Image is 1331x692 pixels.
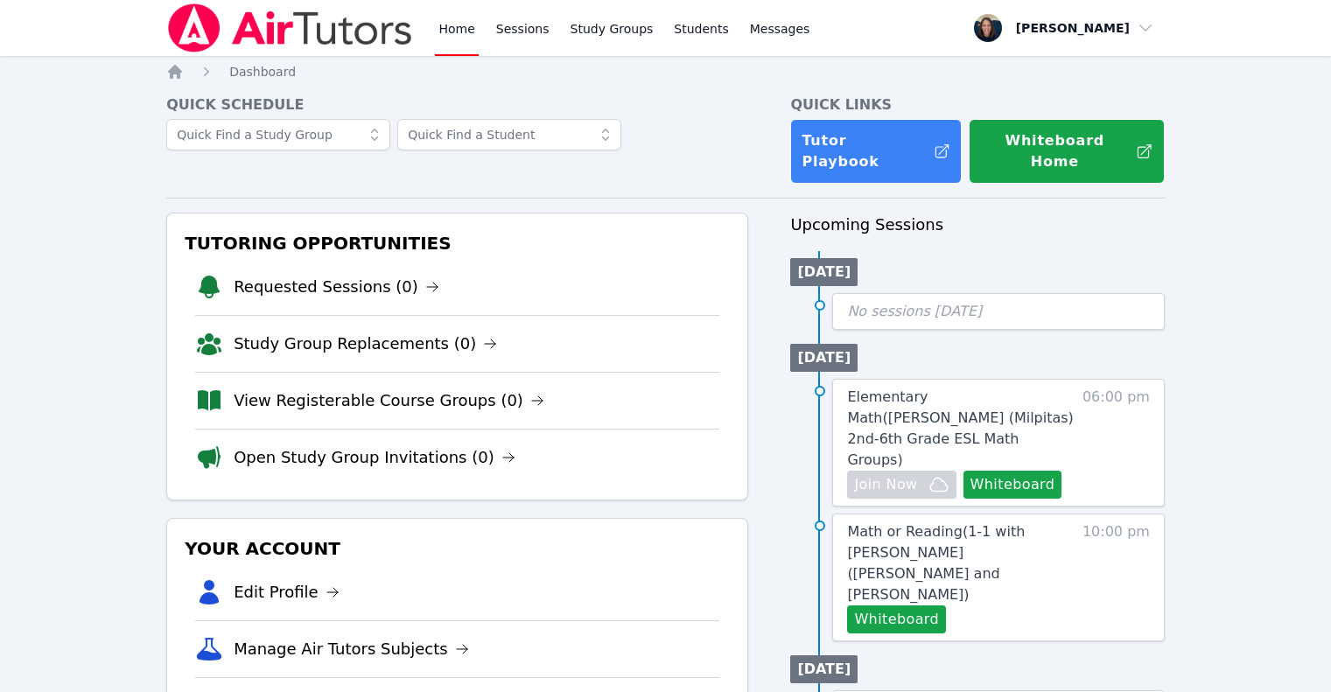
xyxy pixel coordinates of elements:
[847,387,1074,471] a: Elementary Math([PERSON_NAME] (Milpitas) 2nd-6th Grade ESL Math Groups)
[847,521,1074,605] a: Math or Reading(1-1 with [PERSON_NAME] ([PERSON_NAME] and [PERSON_NAME])
[790,119,962,184] a: Tutor Playbook
[1082,387,1150,499] span: 06:00 pm
[847,303,982,319] span: No sessions [DATE]
[963,471,1062,499] button: Whiteboard
[847,523,1025,603] span: Math or Reading ( 1-1 with [PERSON_NAME] ([PERSON_NAME] and [PERSON_NAME] )
[166,3,414,52] img: Air Tutors
[234,275,439,299] a: Requested Sessions (0)
[229,63,296,80] a: Dashboard
[166,63,1165,80] nav: Breadcrumb
[790,94,1165,115] h4: Quick Links
[1082,521,1150,633] span: 10:00 pm
[847,605,946,633] button: Whiteboard
[234,388,544,413] a: View Registerable Course Groups (0)
[234,332,497,356] a: Study Group Replacements (0)
[397,119,621,150] input: Quick Find a Student
[969,119,1165,184] button: Whiteboard Home
[166,119,390,150] input: Quick Find a Study Group
[847,471,956,499] button: Join Now
[847,388,1073,468] span: Elementary Math ( [PERSON_NAME] (Milpitas) 2nd-6th Grade ESL Math Groups )
[166,94,748,115] h4: Quick Schedule
[181,227,733,259] h3: Tutoring Opportunities
[234,637,469,661] a: Manage Air Tutors Subjects
[790,655,858,683] li: [DATE]
[790,213,1165,237] h3: Upcoming Sessions
[854,474,917,495] span: Join Now
[234,445,515,470] a: Open Study Group Invitations (0)
[750,20,810,38] span: Messages
[790,344,858,372] li: [DATE]
[229,65,296,79] span: Dashboard
[234,580,340,605] a: Edit Profile
[181,533,733,564] h3: Your Account
[790,258,858,286] li: [DATE]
